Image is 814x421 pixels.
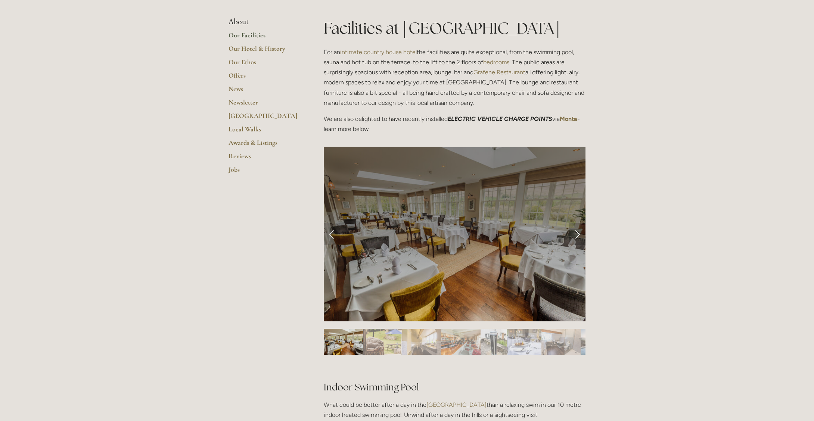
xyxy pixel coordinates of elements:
[481,329,507,355] img: Slide 5
[229,152,300,165] a: Reviews
[363,329,402,355] img: Slide 2
[473,69,525,76] a: Grafene Restaurant
[324,47,585,108] p: For an the facilities are quite exceptional, from the swimming pool, sauna and hot tub on the ter...
[229,165,300,179] a: Jobs
[229,44,300,58] a: Our Hotel & History
[560,115,577,122] a: Monta
[324,368,585,394] h2: Indoor Swimming Pool
[507,329,541,355] img: Slide 6
[324,114,585,134] p: We are also delighted to have recently installed via - learn more below.
[229,112,300,125] a: [GEOGRAPHIC_DATA]
[229,58,300,71] a: Our Ethos
[569,223,585,245] a: Next Slide
[229,85,300,98] a: News
[581,329,615,355] img: Slide 8
[448,115,552,122] em: ELECTRIC VEHICLE CHARGE POINTS
[402,329,441,355] img: Slide 3
[229,138,300,152] a: Awards & Listings
[229,17,300,27] li: About
[541,329,581,355] img: Slide 7
[324,17,585,39] h1: Facilities at [GEOGRAPHIC_DATA]
[426,401,487,408] a: [GEOGRAPHIC_DATA]
[340,49,417,56] a: intimate country house hotel
[229,71,300,85] a: Offers
[229,125,300,138] a: Local Walks
[229,98,300,112] a: Newsletter
[324,223,340,245] a: Previous Slide
[324,329,363,355] img: Slide 1
[483,59,509,66] a: bedrooms
[441,329,481,355] img: Slide 4
[229,31,300,44] a: Our Facilities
